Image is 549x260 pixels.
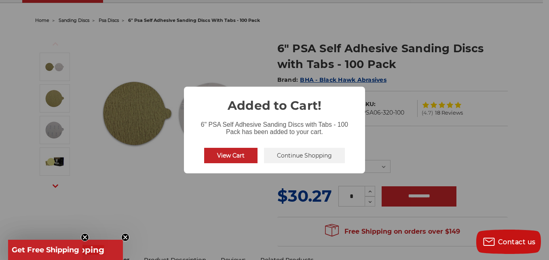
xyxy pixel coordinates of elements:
[12,245,79,254] span: Get Free Shipping
[121,233,129,241] button: Close teaser
[204,148,258,163] button: View Cart
[498,238,536,246] span: Contact us
[81,233,89,241] button: Close teaser
[476,230,541,254] button: Contact us
[184,115,365,137] div: 6" PSA Self Adhesive Sanding Discs with Tabs - 100 Pack has been added to your cart.
[264,148,345,163] button: Continue Shopping
[184,87,365,115] h2: Added to Cart!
